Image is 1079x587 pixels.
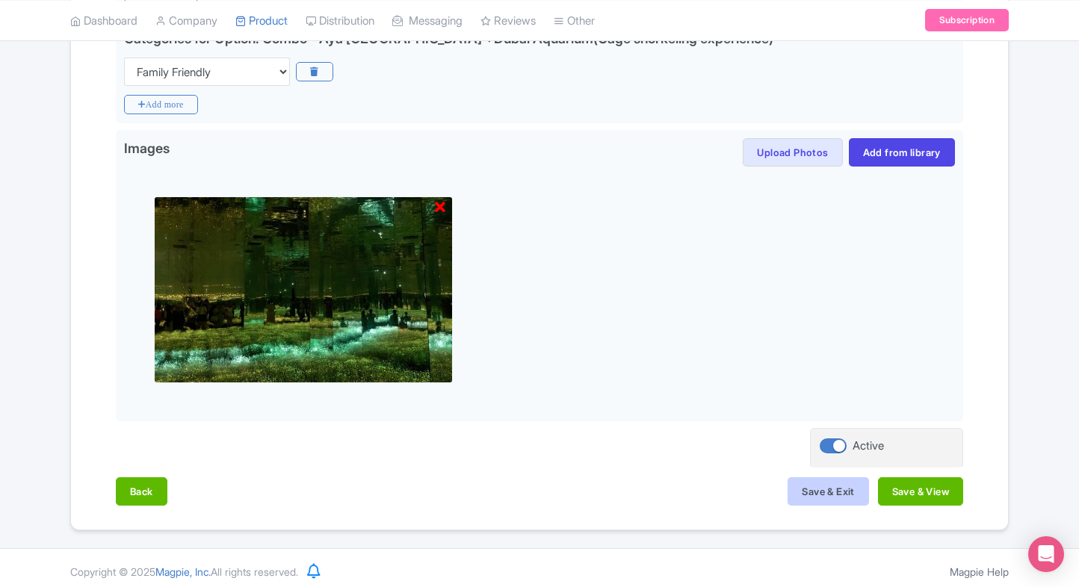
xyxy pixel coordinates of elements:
button: Save & View [878,477,963,506]
div: Active [853,438,884,455]
a: Magpie Help [950,565,1009,578]
span: Magpie, Inc. [155,565,211,578]
button: Upload Photos [743,138,842,167]
div: Copyright © 2025 All rights reserved. [61,564,307,580]
img: wnndgr6tjtfo7cimqzv6.jpg [154,196,453,383]
i: Add more [124,95,198,114]
a: Subscription [925,9,1009,31]
a: Add from library [849,138,955,167]
button: Save & Exit [788,477,868,506]
div: Open Intercom Messenger [1028,536,1064,572]
span: Images [124,138,170,162]
button: Back [116,477,167,506]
